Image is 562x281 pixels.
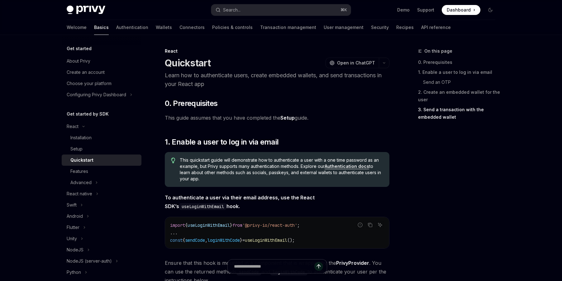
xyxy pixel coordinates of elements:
button: Toggle Advanced section [62,177,141,188]
a: Wallets [156,20,172,35]
a: Policies & controls [212,20,253,35]
strong: To authenticate a user via their email address, use the React SDK’s hook. [165,194,315,209]
span: { [185,222,188,228]
div: React native [67,190,92,198]
div: Create an account [67,69,105,76]
a: Setup [280,115,295,121]
span: = [242,237,245,243]
a: Welcome [67,20,87,35]
div: Python [67,269,81,276]
span: sendCode [185,237,205,243]
a: Basics [94,20,109,35]
button: Report incorrect code [356,221,364,229]
div: React [165,48,389,54]
button: Toggle Python section [62,267,141,278]
div: Quickstart [70,156,93,164]
a: 0. Prerequisites [418,57,500,67]
button: Toggle NodeJS section [62,244,141,255]
a: Features [62,166,141,177]
a: Demo [397,7,410,13]
a: Authentication [116,20,148,35]
a: Send an OTP [418,77,500,87]
a: Choose your platform [62,78,141,89]
button: Toggle Flutter section [62,222,141,233]
span: } [230,222,232,228]
span: ⌘ K [341,7,347,12]
div: Installation [70,134,92,141]
span: ; [297,222,300,228]
span: import [170,222,185,228]
a: Authentication docs [325,164,369,169]
div: Flutter [67,224,79,231]
div: Advanced [70,179,92,186]
a: Dashboard [442,5,480,15]
span: 1. Enable a user to log in via email [165,137,279,147]
a: Connectors [179,20,205,35]
div: NodeJS (server-auth) [67,257,112,265]
button: Toggle Unity section [62,233,141,244]
div: Choose your platform [67,80,112,87]
button: Send message [314,262,323,271]
span: useLoginWithEmail [245,237,287,243]
span: Dashboard [447,7,471,13]
h5: Get started by SDK [67,110,109,118]
span: This guide assumes that you have completed the guide. [165,113,389,122]
span: } [240,237,242,243]
div: React [67,123,79,130]
span: On this page [424,47,452,55]
img: dark logo [67,6,105,14]
span: (); [287,237,295,243]
a: 1. Enable a user to log in via email [418,67,500,77]
p: Learn how to authenticate users, create embedded wallets, and send transactions in your React app [165,71,389,88]
span: const [170,237,183,243]
h1: Quickstart [165,57,211,69]
span: useLoginWithEmail [188,222,230,228]
input: Ask a question... [234,260,314,273]
a: Setup [62,143,141,155]
a: Create an account [62,67,141,78]
span: '@privy-io/react-auth' [242,222,297,228]
div: Configuring Privy Dashboard [67,91,126,98]
button: Copy the contents from the code block [366,221,374,229]
a: Security [371,20,389,35]
span: Open in ChatGPT [337,60,375,66]
span: , [205,237,207,243]
button: Ask AI [376,221,384,229]
a: 2. Create an embedded wallet for the user [418,87,500,105]
h5: Get started [67,45,92,52]
a: Installation [62,132,141,143]
div: Unity [67,235,77,242]
a: Recipes [396,20,414,35]
div: Search... [223,6,241,14]
code: useLoginWithEmail [179,203,226,210]
div: About Privy [67,57,90,65]
button: Toggle Android section [62,211,141,222]
a: User management [324,20,364,35]
button: Toggle Configuring Privy Dashboard section [62,89,141,100]
a: Support [417,7,434,13]
div: Features [70,168,88,175]
span: loginWithCode [207,237,240,243]
span: 0. Prerequisites [165,98,217,108]
div: NodeJS [67,246,83,254]
div: Setup [70,145,83,153]
span: { [183,237,185,243]
span: from [232,222,242,228]
button: Toggle React native section [62,188,141,199]
button: Toggle NodeJS (server-auth) section [62,255,141,267]
a: 3. Send a transaction with the embedded wallet [418,105,500,122]
a: API reference [421,20,451,35]
button: Toggle React section [62,121,141,132]
a: About Privy [62,55,141,67]
a: Transaction management [260,20,316,35]
button: Open in ChatGPT [326,58,379,68]
button: Toggle dark mode [485,5,495,15]
button: Open search [211,4,351,16]
span: ... [170,230,178,236]
div: Swift [67,201,77,209]
svg: Tip [171,158,175,163]
a: Quickstart [62,155,141,166]
div: Android [67,212,83,220]
button: Toggle Swift section [62,199,141,211]
span: This quickstart guide will demonstrate how to authenticate a user with a one time password as an ... [180,157,383,182]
